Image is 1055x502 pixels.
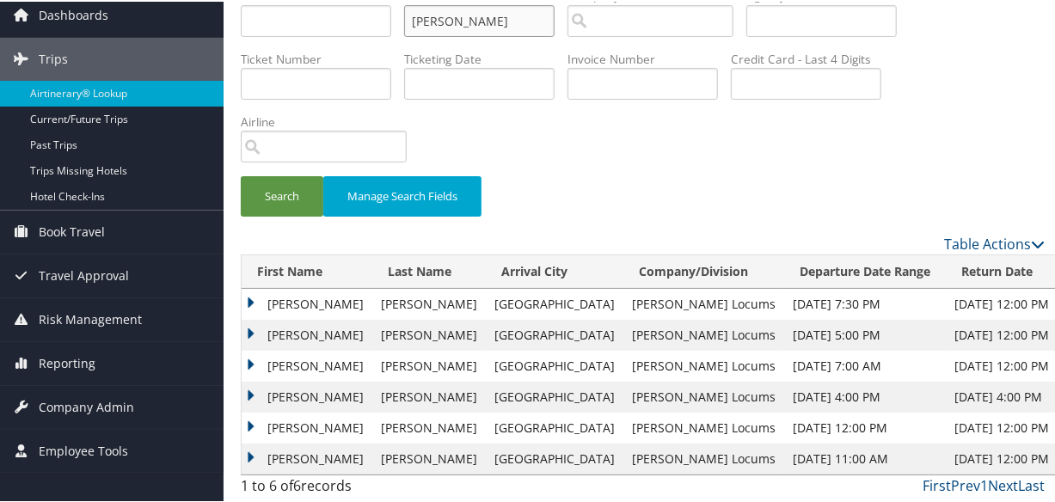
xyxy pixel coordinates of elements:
[623,411,784,442] td: [PERSON_NAME] Locums
[980,474,988,493] a: 1
[731,49,894,66] label: Credit Card - Last 4 Digits
[372,349,486,380] td: [PERSON_NAME]
[372,380,486,411] td: [PERSON_NAME]
[242,287,372,318] td: [PERSON_NAME]
[241,49,404,66] label: Ticket Number
[39,253,129,296] span: Travel Approval
[784,254,946,287] th: Departure Date Range: activate to sort column ascending
[623,349,784,380] td: [PERSON_NAME] Locums
[951,474,980,493] a: Prev
[486,442,623,473] td: [GEOGRAPHIC_DATA]
[242,349,372,380] td: [PERSON_NAME]
[486,411,623,442] td: [GEOGRAPHIC_DATA]
[784,287,946,318] td: [DATE] 7:30 PM
[623,318,784,349] td: [PERSON_NAME] Locums
[1018,474,1045,493] a: Last
[372,442,486,473] td: [PERSON_NAME]
[39,384,134,427] span: Company Admin
[242,411,372,442] td: [PERSON_NAME]
[241,174,323,215] button: Search
[623,254,784,287] th: Company/Division
[784,318,946,349] td: [DATE] 5:00 PM
[404,49,567,66] label: Ticketing Date
[623,287,784,318] td: [PERSON_NAME] Locums
[39,297,142,340] span: Risk Management
[372,254,486,287] th: Last Name: activate to sort column ascending
[784,442,946,473] td: [DATE] 11:00 AM
[623,380,784,411] td: [PERSON_NAME] Locums
[242,442,372,473] td: [PERSON_NAME]
[242,318,372,349] td: [PERSON_NAME]
[784,349,946,380] td: [DATE] 7:00 AM
[39,340,95,383] span: Reporting
[39,428,128,471] span: Employee Tools
[944,233,1045,252] a: Table Actions
[242,380,372,411] td: [PERSON_NAME]
[241,112,420,129] label: Airline
[242,254,372,287] th: First Name: activate to sort column ascending
[784,380,946,411] td: [DATE] 4:00 PM
[486,287,623,318] td: [GEOGRAPHIC_DATA]
[988,474,1018,493] a: Next
[39,209,105,252] span: Book Travel
[372,287,486,318] td: [PERSON_NAME]
[486,380,623,411] td: [GEOGRAPHIC_DATA]
[372,318,486,349] td: [PERSON_NAME]
[323,174,481,215] button: Manage Search Fields
[372,411,486,442] td: [PERSON_NAME]
[623,442,784,473] td: [PERSON_NAME] Locums
[39,36,68,79] span: Trips
[486,318,623,349] td: [GEOGRAPHIC_DATA]
[293,474,301,493] span: 6
[486,254,623,287] th: Arrival City: activate to sort column ascending
[784,411,946,442] td: [DATE] 12:00 PM
[923,474,951,493] a: First
[567,49,731,66] label: Invoice Number
[486,349,623,380] td: [GEOGRAPHIC_DATA]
